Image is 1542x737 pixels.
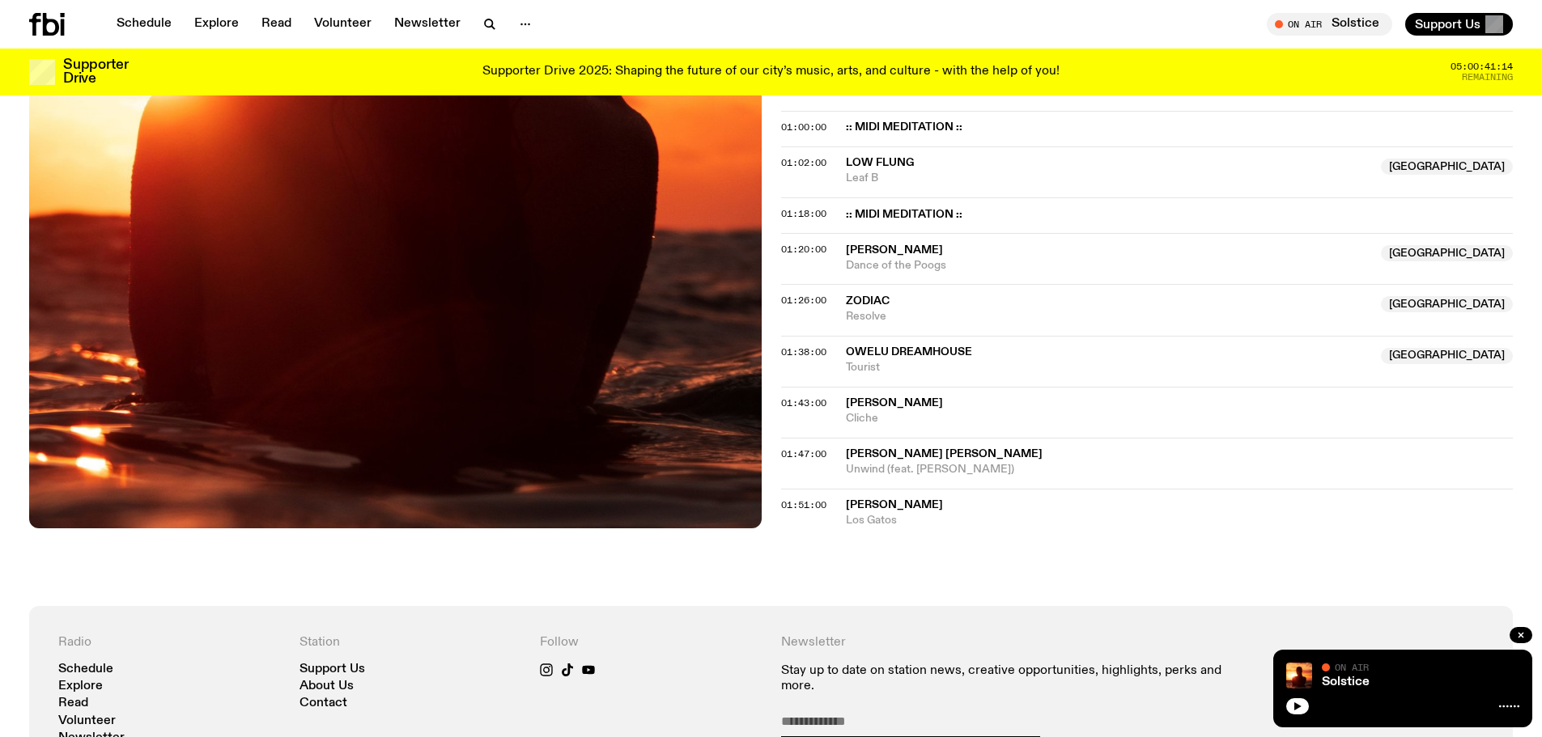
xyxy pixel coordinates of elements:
h4: Newsletter [781,635,1243,650]
span: Remaining [1462,73,1513,82]
span: 05:00:41:14 [1451,62,1513,71]
span: On Air [1335,662,1369,672]
span: Los Gatos [846,513,1514,528]
span: Zodiac [846,295,890,307]
p: Stay up to date on station news, creative opportunities, highlights, perks and more. [781,663,1243,694]
span: Leaf B [846,171,1372,186]
span: Cliche [846,411,1514,426]
span: [GEOGRAPHIC_DATA] [1381,348,1513,364]
a: Read [58,697,88,709]
h4: Radio [58,635,280,650]
span: Owelu Dreamhouse [846,346,972,358]
span: Tourist [846,360,1372,375]
span: 01:26:00 [781,294,826,307]
span: 01:00:00 [781,121,826,133]
button: 01:18:00 [781,210,826,218]
span: Resolve [846,309,1372,324]
span: Unwind (feat. [PERSON_NAME]) [846,462,1514,477]
button: 01:43:00 [781,399,826,408]
button: 01:51:00 [781,501,826,510]
a: About Us [299,680,354,693]
span: 01:43:00 [781,396,826,409]
span: [PERSON_NAME] [846,499,943,510]
p: Supporter Drive 2025: Shaping the future of our city’s music, arts, and culture - with the help o... [482,65,1060,79]
button: 01:47:00 [781,450,826,459]
h4: Station [299,635,521,650]
a: Explore [58,680,103,693]
a: Support Us [299,663,365,676]
span: 01:51:00 [781,498,826,511]
a: Schedule [58,663,113,676]
span: Low Flung [846,157,914,168]
button: 01:02:00 [781,159,826,167]
img: A girl standing in the ocean as waist level, staring into the rise of the sun. [1286,663,1312,688]
a: Read [252,13,301,36]
span: [GEOGRAPHIC_DATA] [1381,159,1513,175]
a: Schedule [107,13,181,36]
a: Volunteer [58,715,116,727]
span: Dance of the Poogs [846,258,1372,273]
span: [PERSON_NAME] [846,244,943,256]
h4: Follow [540,635,762,650]
span: 01:02:00 [781,156,826,169]
a: Explore [185,13,249,36]
span: 01:47:00 [781,447,826,460]
span: [GEOGRAPHIC_DATA] [1381,245,1513,261]
a: Newsletter [384,13,470,36]
button: 01:20:00 [781,245,826,254]
button: On AirSolstice [1267,13,1392,36]
h3: Supporter Drive [63,58,128,86]
a: Volunteer [304,13,381,36]
span: 01:20:00 [781,243,826,256]
button: Support Us [1405,13,1513,36]
a: Solstice [1322,676,1370,688]
span: :: MIDI MEDITATION :: [846,120,1504,135]
span: :: MIDI MEDITATION :: [846,207,1504,222]
span: [GEOGRAPHIC_DATA] [1381,296,1513,312]
button: 01:00:00 [781,123,826,132]
span: Support Us [1415,17,1480,32]
span: [PERSON_NAME] [PERSON_NAME] [846,448,1043,460]
a: Contact [299,697,347,709]
span: [PERSON_NAME] [846,397,943,409]
button: 01:26:00 [781,296,826,305]
button: 01:38:00 [781,348,826,357]
span: 01:18:00 [781,207,826,220]
span: 01:38:00 [781,345,826,358]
